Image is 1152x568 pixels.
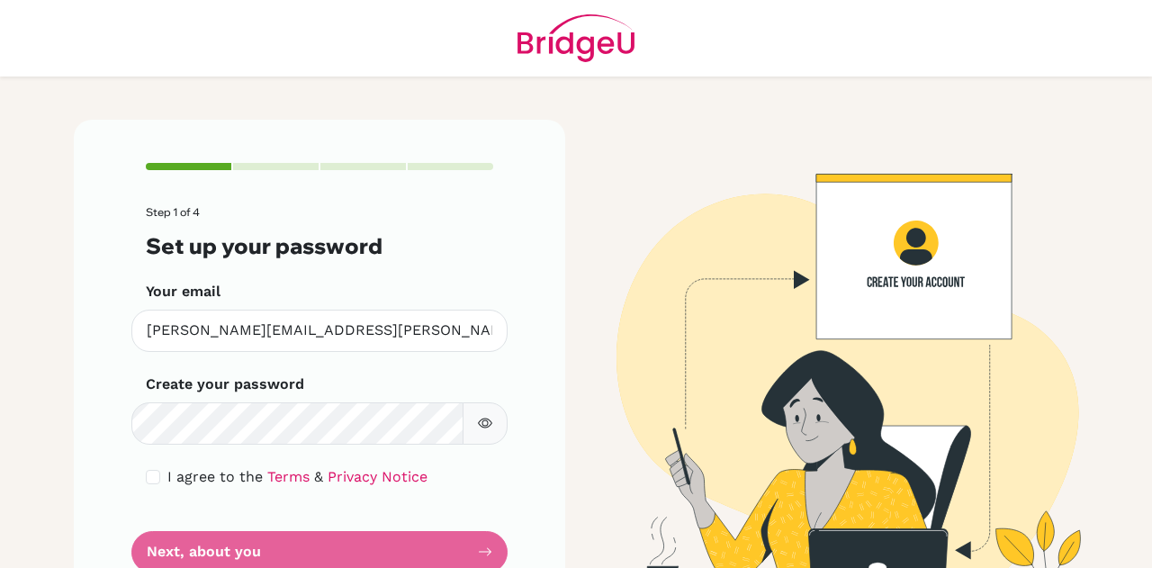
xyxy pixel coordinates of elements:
[328,468,427,485] a: Privacy Notice
[267,468,310,485] a: Terms
[146,233,493,259] h3: Set up your password
[314,468,323,485] span: &
[146,205,200,219] span: Step 1 of 4
[167,468,263,485] span: I agree to the
[131,310,508,352] input: Insert your email*
[146,281,220,302] label: Your email
[146,374,304,395] label: Create your password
